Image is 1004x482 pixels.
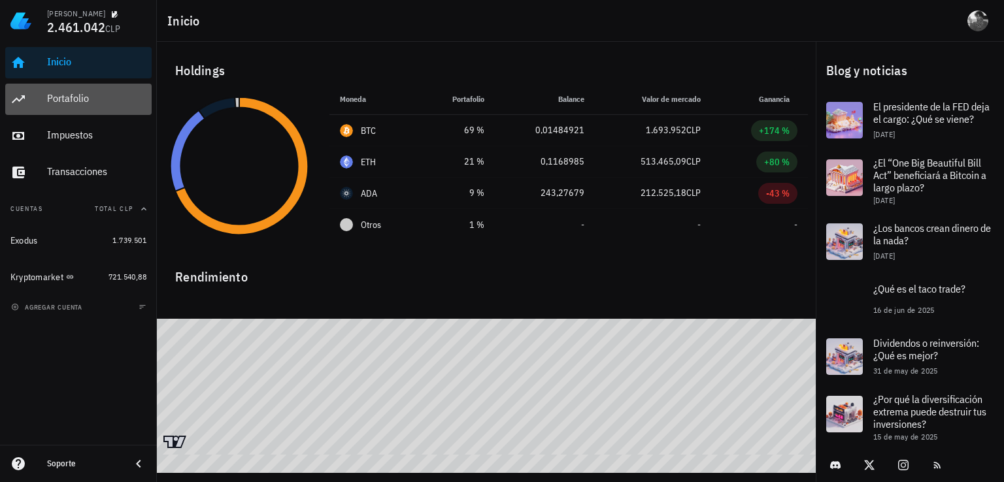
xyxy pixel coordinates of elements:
span: Dividendos o reinversión: ¿Qué es mejor? [873,336,979,362]
div: ADA-icon [340,187,353,200]
div: Rendimiento [165,256,808,287]
div: Transacciones [47,165,146,178]
div: 1 % [429,218,484,232]
a: ¿Los bancos crean dinero de la nada? [DATE] [816,213,1004,270]
span: ¿Los bancos crean dinero de la nada? [873,221,991,247]
span: 513.465,09 [641,155,686,167]
button: CuentasTotal CLP [5,193,152,225]
a: ¿Qué es el taco trade? 16 de jun de 2025 [816,270,1004,328]
span: [DATE] [873,195,895,205]
div: 0,01484921 [505,123,585,137]
span: CLP [686,155,701,167]
span: 31 de may de 2025 [873,366,938,376]
span: CLP [105,23,120,35]
span: [DATE] [873,129,895,139]
span: Ganancia [759,94,797,104]
span: CLP [686,187,701,199]
div: [PERSON_NAME] [47,8,105,19]
div: 9 % [429,186,484,200]
div: BTC [361,124,376,137]
a: Dividendos o reinversión: ¿Qué es mejor? 31 de may de 2025 [816,328,1004,385]
div: -43 % [766,187,790,200]
span: - [697,219,701,231]
img: LedgiFi [10,10,31,31]
a: Portafolio [5,84,152,115]
th: Moneda [329,84,418,115]
div: 21 % [429,155,484,169]
h1: Inicio [167,10,205,31]
span: 721.540,88 [109,272,146,281]
div: 0,1168985 [505,155,585,169]
div: avatar [967,10,988,31]
div: +80 % [764,155,790,169]
div: Inicio [47,56,146,68]
a: Exodus 1.739.501 [5,225,152,256]
a: El presidente de la FED deja el cargo: ¿Qué se viene? [DATE] [816,91,1004,149]
div: BTC-icon [340,124,353,137]
div: 243,27679 [505,186,585,200]
span: El presidente de la FED deja el cargo: ¿Qué se viene? [873,100,990,125]
div: Exodus [10,235,38,246]
a: Transacciones [5,157,152,188]
span: 1.693.952 [646,124,686,136]
span: 16 de jun de 2025 [873,305,935,315]
div: ETH-icon [340,155,353,169]
span: - [581,219,584,231]
span: ¿Por qué la diversificación extrema puede destruir tus inversiones? [873,393,986,430]
div: Portafolio [47,92,146,104]
span: - [794,219,797,231]
span: 15 de may de 2025 [873,432,938,442]
span: ¿El “One Big Beautiful Bill Act” beneficiará a Bitcoin a largo plazo? [873,156,986,194]
span: [DATE] [873,251,895,261]
div: Holdings [165,50,808,91]
th: Balance [495,84,595,115]
div: Impuestos [47,129,146,141]
span: 212.525,18 [641,187,686,199]
div: Soporte [47,458,120,469]
span: ¿Qué es el taco trade? [873,282,965,295]
a: Impuestos [5,120,152,152]
th: Portafolio [418,84,494,115]
span: CLP [686,124,701,136]
div: +174 % [759,124,790,137]
span: 1.739.501 [112,235,146,245]
button: agregar cuenta [8,300,88,313]
div: 69 % [429,123,484,137]
div: Blog y noticias [816,50,1004,91]
div: Kryptomarket [10,272,63,283]
span: Otros [361,218,381,232]
span: 2.461.042 [47,18,105,36]
div: ETH [361,155,376,169]
span: Total CLP [95,204,133,213]
a: ¿Por qué la diversificación extrema puede destruir tus inversiones? 15 de may de 2025 [816,385,1004,449]
th: Valor de mercado [595,84,711,115]
a: Charting by TradingView [163,436,186,448]
div: ADA [361,187,378,200]
a: ¿El “One Big Beautiful Bill Act” beneficiará a Bitcoin a largo plazo? [DATE] [816,149,1004,213]
span: agregar cuenta [14,303,82,312]
a: Kryptomarket 721.540,88 [5,261,152,293]
a: Inicio [5,47,152,78]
